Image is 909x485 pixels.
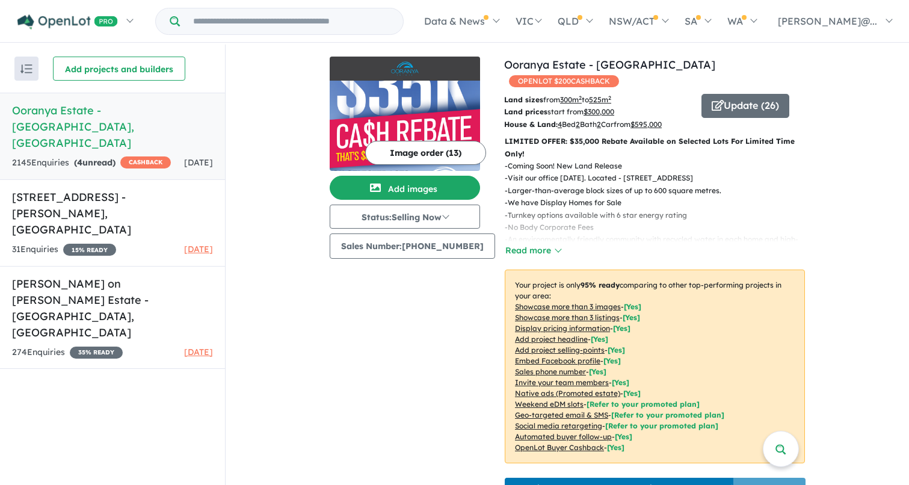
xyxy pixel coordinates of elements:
b: House & Land: [504,120,558,129]
span: OPENLOT $ 200 CASHBACK [509,75,619,87]
u: OpenLot Buyer Cashback [515,443,604,452]
u: Native ads (Promoted estate) [515,389,620,398]
u: Display pricing information [515,324,610,333]
input: Try estate name, suburb, builder or developer [182,8,401,34]
b: Land prices [504,107,547,116]
span: [PERSON_NAME]@... [778,15,877,27]
button: Sales Number:[PHONE_NUMBER] [330,233,495,259]
span: [DATE] [184,347,213,357]
span: [ Yes ] [623,313,640,322]
div: 2145 Enquir ies [12,156,171,170]
span: [ Yes ] [591,335,608,344]
p: Bed Bath Car from [504,119,692,131]
span: to [582,95,611,104]
u: Showcase more than 3 images [515,302,621,311]
button: Read more [505,244,561,258]
u: 300 m [560,95,582,104]
u: $ 300,000 [584,107,614,116]
u: Add project headline [515,335,588,344]
b: 95 % ready [581,280,620,289]
span: 4 [77,157,82,168]
u: Geo-targeted email & SMS [515,410,608,419]
span: [ Yes ] [624,302,641,311]
u: Add project selling-points [515,345,605,354]
h5: Ooranya Estate - [GEOGRAPHIC_DATA] , [GEOGRAPHIC_DATA] [12,102,213,151]
span: 35 % READY [70,347,123,359]
button: Add images [330,176,480,200]
span: [Refer to your promoted plan] [587,400,700,409]
span: [Yes] [615,432,632,441]
u: 525 m [589,95,611,104]
div: 31 Enquir ies [12,242,116,257]
u: Embed Facebook profile [515,356,600,365]
span: [DATE] [184,244,213,255]
h5: [STREET_ADDRESS] - [PERSON_NAME] , [GEOGRAPHIC_DATA] [12,189,213,238]
u: Weekend eDM slots [515,400,584,409]
span: [ Yes ] [603,356,621,365]
u: $ 595,000 [630,120,662,129]
button: Image order (13) [365,141,486,165]
p: - Coming Soon! New Land Release [505,160,815,172]
span: [Yes] [607,443,624,452]
p: - An environmentally friendly community with recycled water in each home and high-speed internet NBN [505,233,815,258]
span: [Refer to your promoted plan] [611,410,724,419]
img: Ooranya Estate - Beveridge [330,81,480,171]
h5: [PERSON_NAME] on [PERSON_NAME] Estate - [GEOGRAPHIC_DATA] , [GEOGRAPHIC_DATA] [12,276,213,341]
button: Add projects and builders [53,57,185,81]
button: Update (26) [701,94,789,118]
button: Status:Selling Now [330,205,480,229]
span: [ Yes ] [612,378,629,387]
span: [ Yes ] [589,367,606,376]
u: 2 [597,120,601,129]
span: [Yes] [623,389,641,398]
p: start from [504,106,692,118]
p: - We have Display Homes for Sale [505,197,815,209]
u: 2 [576,120,580,129]
p: - Visit our office [DATE]. Located - [STREET_ADDRESS] [505,172,815,184]
sup: 2 [579,94,582,101]
span: 15 % READY [63,244,116,256]
u: Showcase more than 3 listings [515,313,620,322]
p: - Turnkey options available with 6 star energy rating [505,209,815,221]
span: [ Yes ] [613,324,630,333]
p: from [504,94,692,106]
span: CASHBACK [120,156,171,168]
span: [ Yes ] [608,345,625,354]
p: - Larger-than-average block sizes of up to 600 square metres. [505,185,815,197]
strong: ( unread) [74,157,116,168]
img: Openlot PRO Logo White [17,14,118,29]
b: Land sizes [504,95,543,104]
p: Your project is only comparing to other top-performing projects in your area: - - - - - - - - - -... [505,270,805,463]
span: [DATE] [184,157,213,168]
u: Invite your team members [515,378,609,387]
p: - No Body Corporate Fees [505,221,815,233]
span: [Refer to your promoted plan] [605,421,718,430]
img: Ooranya Estate - Beveridge Logo [334,61,475,76]
u: Sales phone number [515,367,586,376]
u: 4 [558,120,562,129]
img: sort.svg [20,64,32,73]
sup: 2 [608,94,611,101]
u: Automated buyer follow-up [515,432,612,441]
div: 274 Enquir ies [12,345,123,360]
u: Social media retargeting [515,421,602,430]
a: Ooranya Estate - [GEOGRAPHIC_DATA] [504,58,715,72]
p: LIMITED OFFER: $35,000 Rebate Available on Selected Lots For Limited Time Only! [505,135,805,160]
a: Ooranya Estate - Beveridge LogoOoranya Estate - Beveridge [330,57,480,171]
